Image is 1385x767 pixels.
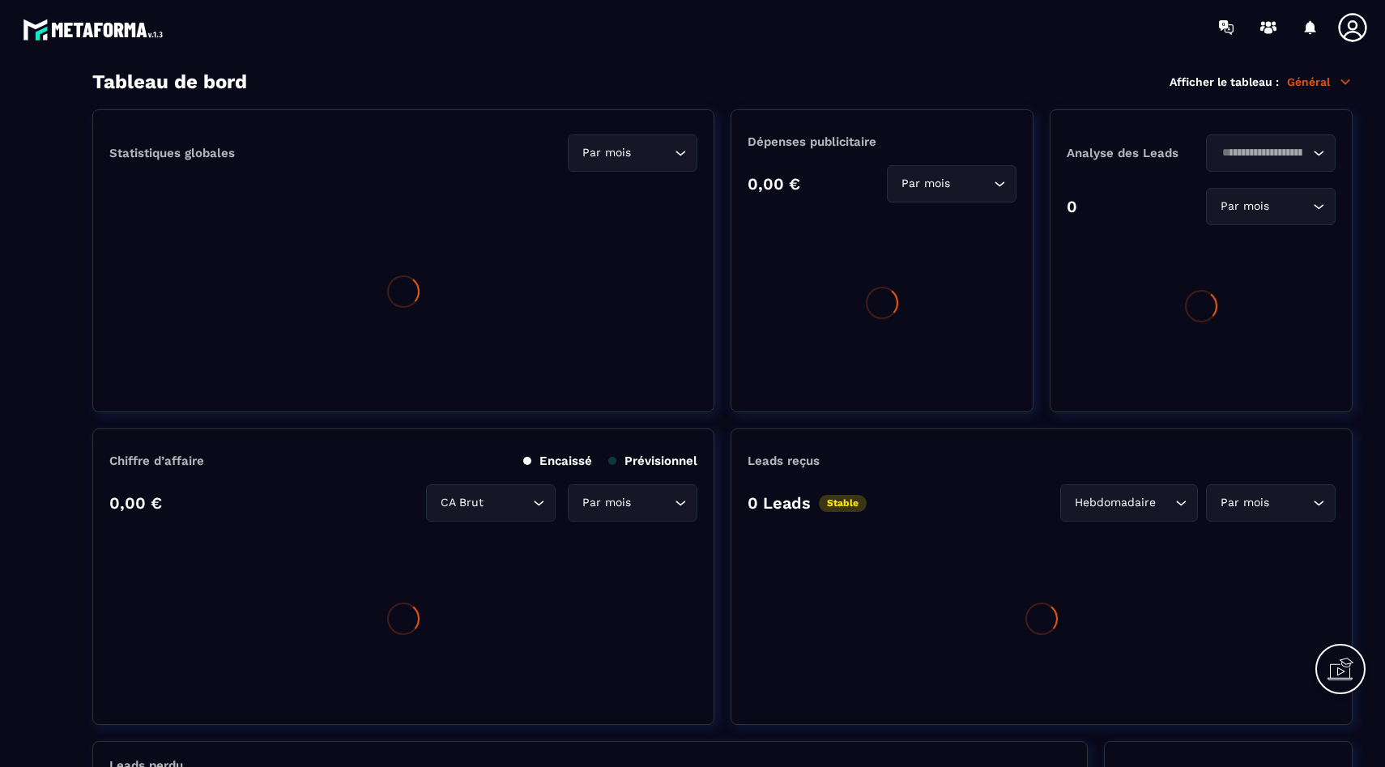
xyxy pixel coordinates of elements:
p: Prévisionnel [608,454,697,468]
p: 0 [1067,197,1077,216]
input: Search for option [1159,494,1171,512]
img: logo [23,15,168,45]
p: Afficher le tableau : [1170,75,1279,88]
span: CA Brut [437,494,487,512]
p: 0 Leads [748,493,811,513]
p: Général [1287,75,1353,89]
input: Search for option [634,144,671,162]
input: Search for option [1217,144,1309,162]
div: Search for option [1206,188,1336,225]
h3: Tableau de bord [92,70,247,93]
span: Hebdomadaire [1071,494,1159,512]
span: Par mois [897,175,953,193]
p: Stable [819,495,867,512]
span: Par mois [1217,494,1272,512]
input: Search for option [1272,494,1309,512]
div: Search for option [887,165,1016,202]
p: Encaissé [523,454,592,468]
p: Leads reçus [748,454,820,468]
span: Par mois [578,144,634,162]
input: Search for option [953,175,990,193]
p: 0,00 € [748,174,800,194]
div: Search for option [1206,484,1336,522]
p: 0,00 € [109,493,162,513]
p: Dépenses publicitaire [748,134,1016,149]
input: Search for option [634,494,671,512]
div: Search for option [1060,484,1198,522]
div: Search for option [1206,134,1336,172]
input: Search for option [487,494,529,512]
div: Search for option [426,484,556,522]
span: Par mois [1217,198,1272,215]
div: Search for option [568,484,697,522]
span: Par mois [578,494,634,512]
p: Chiffre d’affaire [109,454,204,468]
p: Statistiques globales [109,146,235,160]
div: Search for option [568,134,697,172]
input: Search for option [1272,198,1309,215]
p: Analyse des Leads [1067,146,1201,160]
